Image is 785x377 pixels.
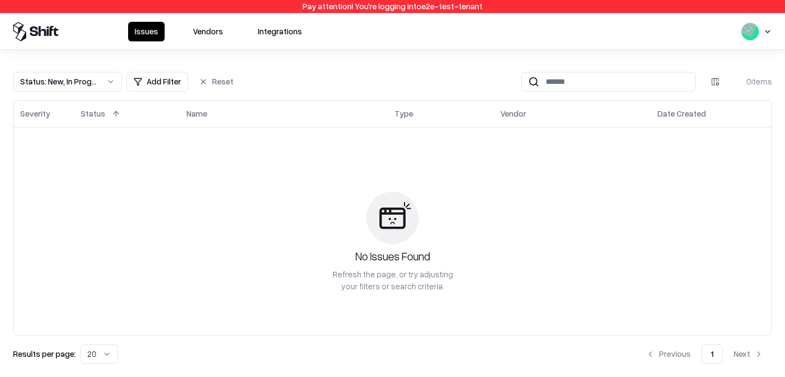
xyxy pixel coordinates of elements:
button: Vendors [186,22,230,41]
div: Refresh the page, or try adjusting your filters or search criteria. [331,269,454,291]
div: 0 items [728,76,772,87]
nav: pagination [637,344,772,364]
div: Date Created [657,108,706,119]
div: No Issues Found [355,248,430,264]
div: Type [395,108,413,119]
button: Reset [192,72,240,92]
div: Status : New, In Progress [20,76,98,87]
button: Issues [128,22,165,41]
div: Name [186,108,207,119]
button: Integrations [251,22,309,41]
button: Add Filter [126,72,188,92]
div: Status [81,108,105,119]
div: Vendor [500,108,526,119]
div: Severity [20,108,50,119]
button: 1 [702,344,723,364]
p: Results per page: [13,348,76,360]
